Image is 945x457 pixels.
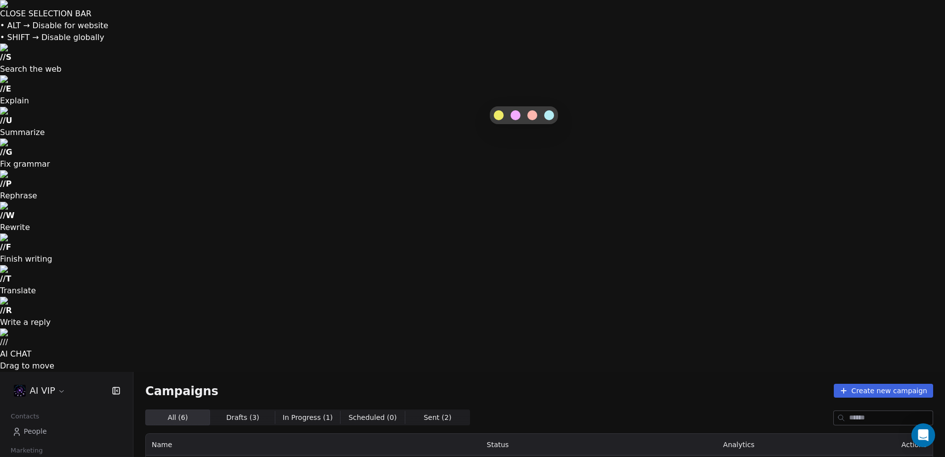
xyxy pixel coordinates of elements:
[283,412,333,423] span: In Progress ( 1 )
[14,385,26,397] img: 2025-01-15_18-31-34.jpg
[424,412,451,423] span: Sent ( 2 )
[481,434,604,456] th: Status
[24,426,47,437] span: People
[604,434,873,456] th: Analytics
[6,409,43,424] span: Contacts
[30,384,55,397] span: AI VIP
[8,423,125,440] a: People
[146,434,481,456] th: Name
[12,382,68,399] button: AI VIP
[834,384,933,398] button: Create new campaign
[873,434,933,456] th: Actions
[911,423,935,447] div: Open Intercom Messenger
[226,412,259,423] span: Drafts ( 3 )
[145,384,218,398] span: Campaigns
[348,412,397,423] span: Scheduled ( 0 )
